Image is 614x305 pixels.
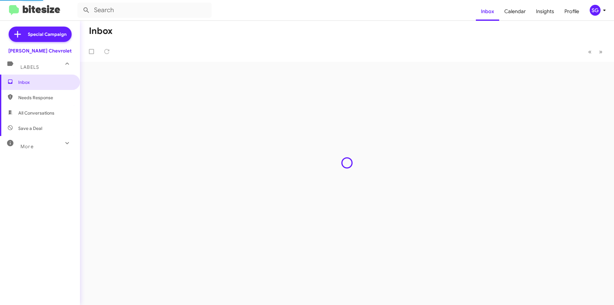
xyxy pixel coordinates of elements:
span: Needs Response [18,94,73,101]
span: Inbox [18,79,73,85]
span: Labels [20,64,39,70]
span: Special Campaign [28,31,67,37]
button: SG [584,5,607,16]
a: Insights [531,2,559,21]
span: More [20,144,34,149]
span: » [599,48,602,56]
button: Next [595,45,606,58]
a: Inbox [476,2,499,21]
input: Search [77,3,212,18]
div: SG [590,5,601,16]
nav: Page navigation example [585,45,606,58]
h1: Inbox [89,26,113,36]
button: Previous [584,45,595,58]
a: Calendar [499,2,531,21]
div: [PERSON_NAME] Chevrolet [8,48,72,54]
span: All Conversations [18,110,54,116]
a: Profile [559,2,584,21]
span: Save a Deal [18,125,42,132]
span: « [588,48,592,56]
a: Special Campaign [9,27,72,42]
